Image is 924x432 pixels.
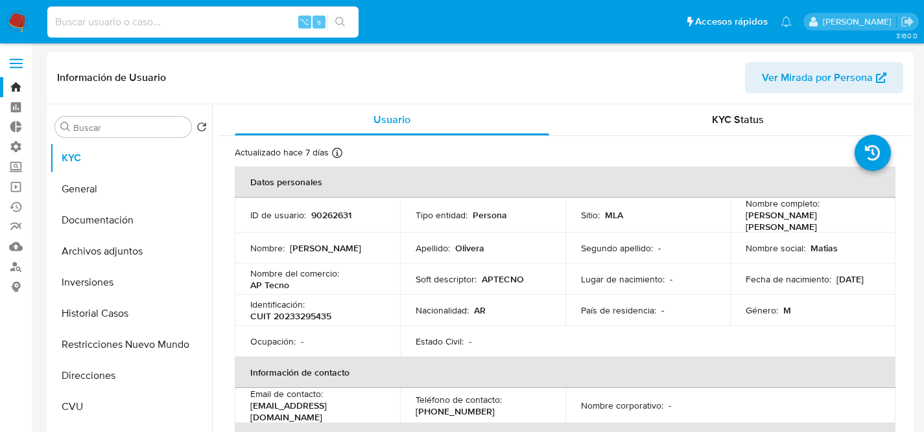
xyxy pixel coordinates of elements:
[50,205,212,236] button: Documentación
[250,267,339,279] p: Nombre del comercio :
[250,299,305,310] p: Identificación :
[746,304,778,316] p: Género :
[455,242,484,254] p: Olivera
[235,146,329,159] p: Actualizado hace 7 días
[60,122,71,132] button: Buscar
[746,273,831,285] p: Fecha de nacimiento :
[250,279,289,291] p: AP Tecno
[746,242,805,254] p: Nombre social :
[47,14,359,30] input: Buscar usuario o caso...
[901,15,914,28] a: Salir
[416,209,468,221] p: Tipo entidad :
[746,209,875,233] p: [PERSON_NAME] [PERSON_NAME]
[581,400,663,411] p: Nombre corporativo :
[311,209,351,221] p: 90262631
[50,360,212,391] button: Direcciones
[50,298,212,329] button: Historial Casos
[474,304,486,316] p: AR
[301,335,303,347] p: -
[783,304,791,316] p: M
[250,388,323,400] p: Email de contacto :
[482,273,524,285] p: APTECNO
[712,112,764,127] span: KYC Status
[373,112,410,127] span: Usuario
[670,273,672,285] p: -
[50,391,212,422] button: CVU
[605,209,623,221] p: MLA
[469,335,471,347] p: -
[745,62,903,93] button: Ver Mirada por Persona
[581,304,656,316] p: País de residencia :
[416,304,469,316] p: Nacionalidad :
[416,394,502,405] p: Teléfono de contacto :
[50,174,212,205] button: General
[416,335,464,347] p: Estado Civil :
[695,15,768,28] span: Accesos rápidos
[416,405,495,417] p: [PHONE_NUMBER]
[235,166,895,198] th: Datos personales
[290,242,361,254] p: [PERSON_NAME]
[669,400,671,411] p: -
[781,16,792,27] a: Notificaciones
[746,198,820,209] p: Nombre completo :
[317,16,321,28] span: s
[473,209,507,221] p: Persona
[50,236,212,267] button: Archivos adjuntos
[50,329,212,360] button: Restricciones Nuevo Mundo
[416,273,477,285] p: Soft descriptor :
[327,13,353,31] button: search-icon
[50,267,212,298] button: Inversiones
[300,16,309,28] span: ⌥
[250,400,379,423] p: [EMAIL_ADDRESS][DOMAIN_NAME]
[658,242,661,254] p: -
[250,209,306,221] p: ID de usuario :
[235,357,895,388] th: Información de contacto
[581,242,653,254] p: Segundo apellido :
[250,310,331,322] p: CUIT 20233295435
[73,122,186,133] input: Buscar
[762,62,873,93] span: Ver Mirada por Persona
[661,304,664,316] p: -
[50,142,212,174] button: KYC
[196,122,207,136] button: Volver al orden por defecto
[823,16,896,28] p: facundo.marin@mercadolibre.com
[250,335,296,347] p: Ocupación :
[581,209,600,221] p: Sitio :
[811,242,838,254] p: Matias
[581,273,665,285] p: Lugar de nacimiento :
[250,242,285,254] p: Nombre :
[416,242,450,254] p: Apellido :
[57,71,166,84] h1: Información de Usuario
[836,273,864,285] p: [DATE]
